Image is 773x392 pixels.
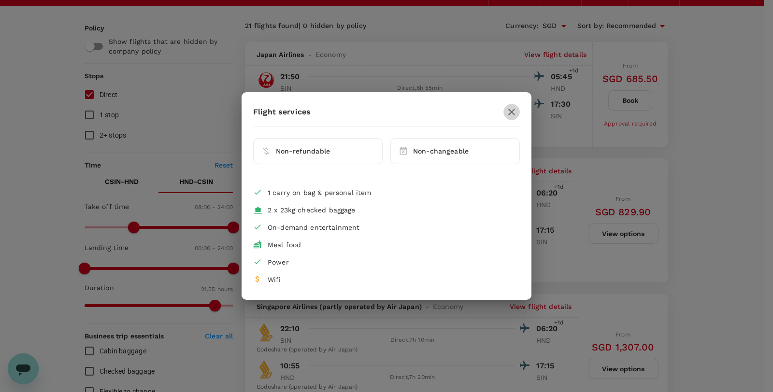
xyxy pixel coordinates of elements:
span: Non-changeable [413,147,469,155]
span: Power [268,258,289,266]
span: 2 x 23kg checked baggage [268,206,356,214]
span: Meal food [268,241,301,249]
span: Wifi [268,276,281,283]
span: Non-refundable [276,147,330,155]
span: 1 carry on bag & personal item [268,189,372,196]
span: On-demand entertainment [268,224,359,231]
p: Flight services [253,106,311,118]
